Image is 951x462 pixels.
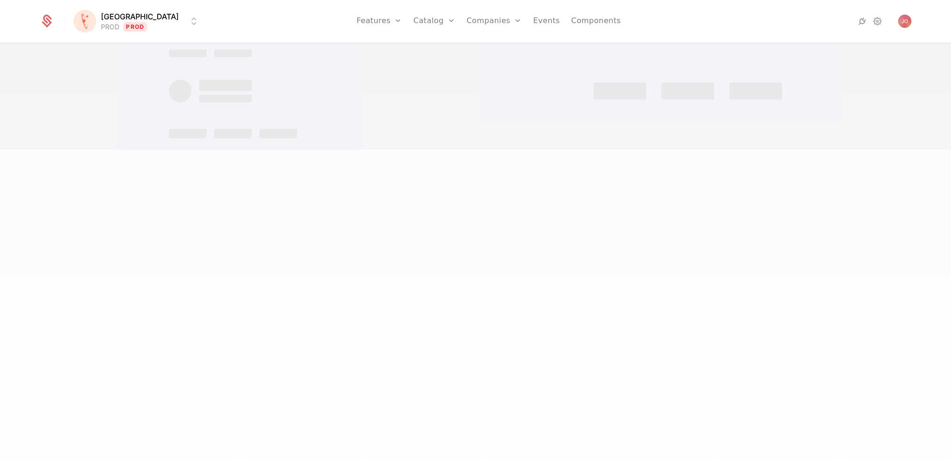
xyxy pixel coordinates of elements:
span: [GEOGRAPHIC_DATA] [101,11,179,22]
span: Prod [123,22,147,32]
img: Jelena Obradovic [898,15,911,28]
div: PROD [101,22,119,32]
a: Integrations [857,16,868,27]
img: Florence [74,10,96,33]
a: Settings [872,16,883,27]
button: Open user button [898,15,911,28]
button: Select environment [76,11,200,32]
